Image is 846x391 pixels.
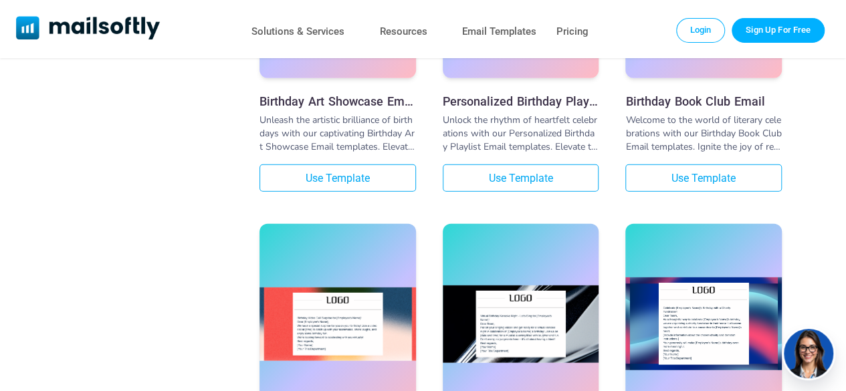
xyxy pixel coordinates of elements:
[443,94,599,108] a: Personalized Birthday Playlist Email
[443,164,599,192] a: Use Template
[380,22,427,41] a: Resources
[443,285,599,363] img: Virtual Birthday Karaoke Night Email
[556,22,589,41] a: Pricing
[625,114,782,154] div: Welcome to the world of literary celebrations with our Birthday Book Club Email templates. Ignite...
[676,18,726,42] a: Login
[625,94,782,108] a: Birthday Book Club Email
[259,164,416,192] a: Use Template
[462,22,536,41] a: Email Templates
[625,164,782,192] a: Use Template
[259,94,416,108] a: Birthday Art Showcase Email
[251,22,344,41] a: Solutions & Services
[625,277,782,370] img: Birthday Charity Fundraiser Email
[16,16,160,39] img: Mailsoftly Logo
[16,16,160,42] a: Mailsoftly
[443,114,599,154] div: Unlock the rhythm of heartfelt celebrations with our Personalized Birthday Playlist Email templat...
[259,114,416,154] div: Unleash the artistic brilliance of birthdays with our captivating Birthday Art Showcase Email tem...
[732,18,825,42] a: Trial
[782,329,835,378] img: agent
[259,287,416,361] img: Office Birthday Video Call Email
